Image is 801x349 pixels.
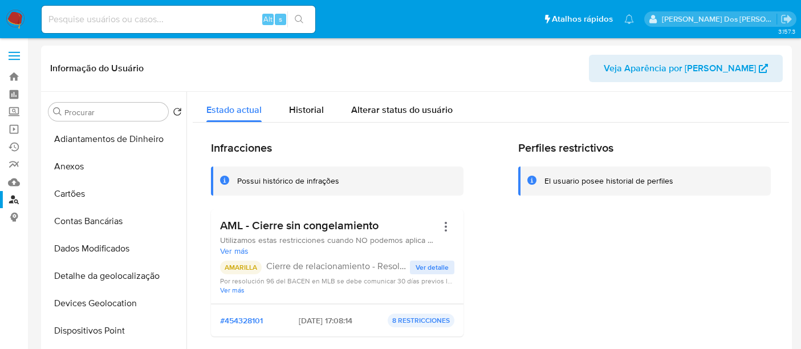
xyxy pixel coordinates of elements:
[44,208,186,235] button: Contas Bancárias
[287,11,311,27] button: search-icon
[780,13,792,25] a: Sair
[53,107,62,116] button: Procurar
[624,14,634,24] a: Notificações
[44,317,186,344] button: Dispositivos Point
[42,12,315,27] input: Pesquise usuários ou casos...
[44,180,186,208] button: Cartões
[44,235,186,262] button: Dados Modificados
[44,125,186,153] button: Adiantamentos de Dinheiro
[662,14,777,25] p: renato.lopes@mercadopago.com.br
[279,14,282,25] span: s
[173,107,182,120] button: Retornar ao pedido padrão
[50,63,144,74] h1: Informação do Usuário
[44,262,186,290] button: Detalhe da geolocalização
[44,290,186,317] button: Devices Geolocation
[44,153,186,180] button: Anexos
[64,107,164,117] input: Procurar
[552,13,613,25] span: Atalhos rápidos
[263,14,273,25] span: Alt
[604,55,756,82] span: Veja Aparência por [PERSON_NAME]
[589,55,783,82] button: Veja Aparência por [PERSON_NAME]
